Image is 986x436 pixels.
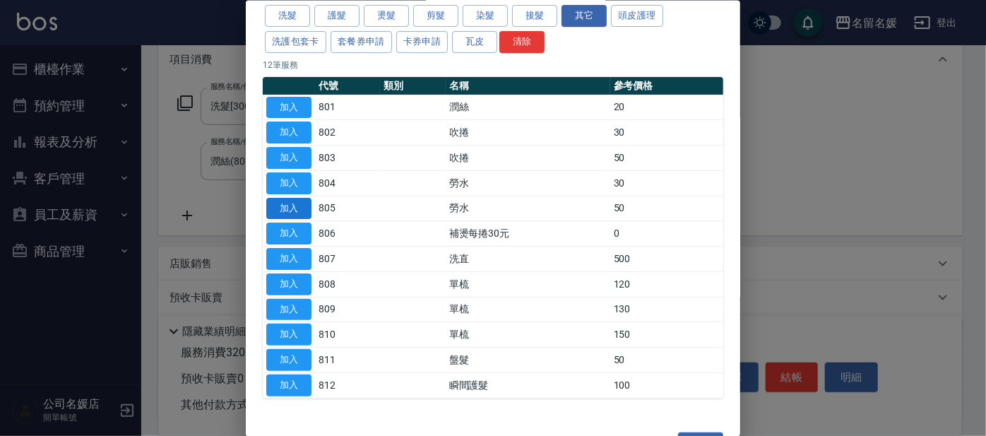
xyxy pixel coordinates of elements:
[315,119,380,145] td: 802
[315,297,380,322] td: 809
[611,5,663,27] button: 頭皮護理
[446,145,610,170] td: 吹捲
[610,220,723,246] td: 0
[446,372,610,398] td: 瞬間護髮
[610,297,723,322] td: 130
[315,372,380,398] td: 812
[266,172,311,194] button: 加入
[266,349,311,371] button: 加入
[499,30,545,52] button: 清除
[315,347,380,372] td: 811
[266,298,311,320] button: 加入
[512,5,557,27] button: 接髮
[315,76,380,95] th: 代號
[446,322,610,347] td: 單梳
[266,248,311,270] button: 加入
[315,220,380,246] td: 806
[413,5,458,27] button: 剪髮
[446,220,610,246] td: 補燙每捲30元
[452,30,497,52] button: 瓦皮
[562,5,607,27] button: 其它
[266,96,311,118] button: 加入
[610,372,723,398] td: 100
[266,197,311,219] button: 加入
[266,122,311,143] button: 加入
[446,246,610,271] td: 洗直
[446,76,610,95] th: 名稱
[610,322,723,347] td: 150
[315,271,380,297] td: 808
[364,5,409,27] button: 燙髮
[610,119,723,145] td: 30
[266,273,311,295] button: 加入
[315,145,380,170] td: 803
[263,58,723,71] p: 12 筆服務
[446,119,610,145] td: 吹捲
[610,145,723,170] td: 50
[266,324,311,346] button: 加入
[314,5,360,27] button: 護髮
[266,147,311,169] button: 加入
[265,30,326,52] button: 洗護包套卡
[396,30,449,52] button: 卡券申請
[315,322,380,347] td: 810
[446,347,610,372] td: 盤髮
[610,246,723,271] td: 500
[446,271,610,297] td: 單梳
[610,95,723,120] td: 20
[266,374,311,396] button: 加入
[265,5,310,27] button: 洗髮
[315,196,380,221] td: 805
[315,95,380,120] td: 801
[315,170,380,196] td: 804
[331,30,392,52] button: 套餐券申請
[380,76,445,95] th: 類別
[610,170,723,196] td: 30
[610,196,723,221] td: 50
[446,170,610,196] td: 勞水
[610,271,723,297] td: 120
[446,196,610,221] td: 勞水
[446,297,610,322] td: 單梳
[266,223,311,244] button: 加入
[463,5,508,27] button: 染髮
[610,76,723,95] th: 參考價格
[610,347,723,372] td: 50
[315,246,380,271] td: 807
[446,95,610,120] td: 潤絲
